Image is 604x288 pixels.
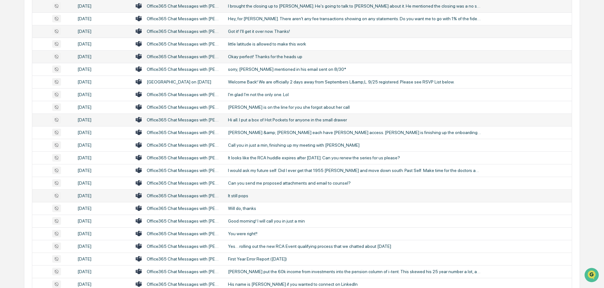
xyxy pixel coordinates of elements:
[228,181,481,186] div: Can you send me proposed attachments and email to counsel?
[228,117,481,122] div: Hi all. I put a box of Hot Pockets for anyone in the small drawer
[147,41,220,46] div: Office365 Chat Messages with [PERSON_NAME], [PERSON_NAME], [PERSON_NAME], [PERSON_NAME], [PERSON_...
[77,130,128,135] div: [DATE]
[228,218,481,224] div: Good morning! I will call you in just a min
[77,168,128,173] div: [DATE]
[228,41,481,46] div: little latitude is allowed to make this work
[147,206,220,211] div: Office365 Chat Messages with [PERSON_NAME], [PERSON_NAME] on [DATE]
[77,54,128,59] div: [DATE]
[147,181,220,186] div: Office365 Chat Messages with [PERSON_NAME], [PERSON_NAME] [PERSON_NAME] on [DATE]
[45,107,77,112] a: Powered byPylon
[63,107,77,112] span: Pylon
[147,16,220,21] div: Office365 Chat Messages with [PERSON_NAME], [PERSON_NAME] on [DATE]
[77,3,128,9] div: [DATE]
[147,29,220,34] div: Office365 Chat Messages with [PERSON_NAME], [PERSON_NAME], [PERSON_NAME], [PERSON_NAME], [PERSON_...
[77,181,128,186] div: [DATE]
[147,92,220,97] div: Office365 Chat Messages with [PERSON_NAME] [PERSON_NAME] on [DATE]
[147,79,211,84] div: [GEOGRAPHIC_DATA] on [DATE]
[52,80,78,86] span: Attestations
[228,231,481,236] div: You were right!!
[6,13,115,23] p: How can we help?
[147,231,220,236] div: Office365 Chat Messages with [PERSON_NAME] [PERSON_NAME] on [DATE]
[228,155,481,160] div: It looks like the RCA huddle expires after [DATE]. Can you renew the series for us please?
[43,77,81,89] a: 🗄️Attestations
[77,218,128,224] div: [DATE]
[6,92,11,97] div: 🔎
[13,92,40,98] span: Data Lookup
[228,16,481,21] div: Hey, for [PERSON_NAME]. There aren't any fee transactions showing on any statements. Do you want ...
[77,105,128,110] div: [DATE]
[77,143,128,148] div: [DATE]
[147,117,220,122] div: Office365 Chat Messages with [PERSON_NAME], [PERSON_NAME], [PERSON_NAME], [PERSON_NAME], [PERSON_...
[147,105,220,110] div: Office365 Chat Messages with [PERSON_NAME], [PERSON_NAME] on [DATE]
[22,55,80,60] div: We're available if you need us!
[584,267,601,284] iframe: Open customer support
[228,168,481,173] div: I would ask my future self: Did I ever get that 1955 [PERSON_NAME] and move down south. Past Self...
[13,80,41,86] span: Preclearance
[147,67,220,72] div: Office365 Chat Messages with [PERSON_NAME], [PERSON_NAME] on [DATE]
[6,80,11,85] div: 🖐️
[147,193,220,198] div: Office365 Chat Messages with [PERSON_NAME], [PERSON_NAME] on [DATE]
[22,48,104,55] div: Start new chat
[77,256,128,261] div: [DATE]
[77,269,128,274] div: [DATE]
[228,193,481,198] div: It still pops
[228,67,481,72] div: sorry, [PERSON_NAME] mentioned in his email sent on 8/30*
[4,89,42,101] a: 🔎Data Lookup
[108,50,115,58] button: Start new chat
[77,155,128,160] div: [DATE]
[228,92,481,97] div: I'm glad I'm not the only one. Lol
[228,244,481,249] div: Yes… rolling out the new RCA Event qualifying process that we chatted about [DATE]
[147,155,220,160] div: Office365 Chat Messages with [PERSON_NAME], [PERSON_NAME] on [DATE]
[77,282,128,287] div: [DATE]
[228,3,481,9] div: I brought the closing up to [PERSON_NAME]. He's going to talk to [PERSON_NAME] about it. He menti...
[147,256,220,261] div: Office365 Chat Messages with [PERSON_NAME], [PERSON_NAME], [PERSON_NAME], [PERSON_NAME], [PERSON_...
[77,79,128,84] div: [DATE]
[77,67,128,72] div: [DATE]
[77,231,128,236] div: [DATE]
[228,105,481,110] div: [PERSON_NAME] is on the line for you she forgot about her call
[228,54,481,59] div: Okay perfect! Thanks for the heads up
[77,244,128,249] div: [DATE]
[4,77,43,89] a: 🖐️Preclearance
[77,193,128,198] div: [DATE]
[147,244,220,249] div: Office365 Chat Messages with [PERSON_NAME], [PERSON_NAME] on [DATE]
[77,16,128,21] div: [DATE]
[147,3,220,9] div: Office365 Chat Messages with [PERSON_NAME], [PERSON_NAME] on [DATE]
[46,80,51,85] div: 🗄️
[147,218,220,224] div: Office365 Chat Messages with [PERSON_NAME], [PERSON_NAME] on [DATE]
[228,256,481,261] div: First Year Error Report ([DATE])
[6,48,18,60] img: 1746055101610-c473b297-6a78-478c-a979-82029cc54cd1
[77,206,128,211] div: [DATE]
[77,117,128,122] div: [DATE]
[77,92,128,97] div: [DATE]
[228,29,481,34] div: Got it! I'll get it over now. Thanks!
[147,130,220,135] div: Office365 Chat Messages with [PERSON_NAME], [PERSON_NAME], [PERSON_NAME], [PERSON_NAME], [PERSON_...
[228,130,481,135] div: [PERSON_NAME] &amp; [PERSON_NAME] each have [PERSON_NAME] access. [PERSON_NAME] is finishing up t...
[228,282,481,287] div: His name is [PERSON_NAME] if you wanted to connect on LinkedIn
[77,29,128,34] div: [DATE]
[77,41,128,46] div: [DATE]
[147,143,220,148] div: Office365 Chat Messages with [PERSON_NAME], [PERSON_NAME] on [DATE]
[147,168,220,173] div: Office365 Chat Messages with [PERSON_NAME], ASGR Meetings, [PERSON_NAME], [PERSON_NAME], [PERSON_...
[228,206,481,211] div: Will do, thanks
[228,269,481,274] div: [PERSON_NAME] put the 60k income from investments into the pension column of i-tent. This skewed ...
[228,143,481,148] div: Call you in just a min, finishing up my meeting with [PERSON_NAME]
[228,79,481,84] div: Welcome Back! We are officially 2 days away from Septembers L&amp;L. 9/25 registered. Please see ...
[147,54,220,59] div: Office365 Chat Messages with [PERSON_NAME], [PERSON_NAME] on [DATE]
[147,269,220,274] div: Office365 Chat Messages with [PERSON_NAME], [PERSON_NAME] on [DATE]
[147,282,220,287] div: Office365 Chat Messages with [PERSON_NAME], [PERSON_NAME] on [DATE]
